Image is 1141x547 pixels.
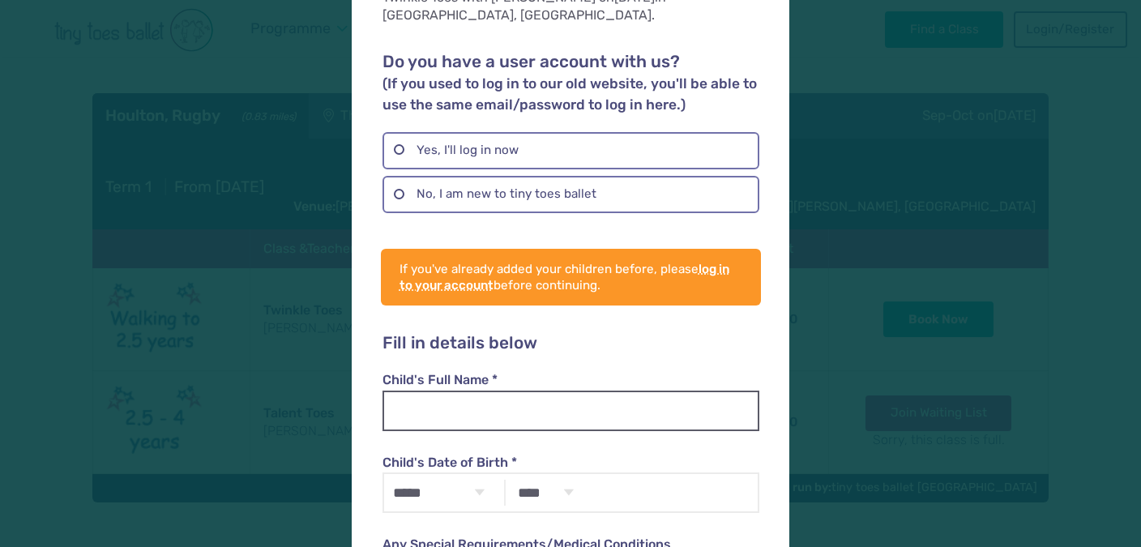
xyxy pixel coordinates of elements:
[382,371,759,389] label: Child's Full Name *
[382,75,757,113] small: (If you used to log in to our old website, you'll be able to use the same email/password to log i...
[382,132,759,169] label: Yes, I'll log in now
[382,454,759,472] label: Child's Date of Birth *
[382,176,759,213] label: No, I am new to tiny toes ballet
[400,261,742,293] p: If you've already added your children before, please before continuing.
[382,52,759,115] h2: Do you have a user account with us?
[382,333,759,354] h2: Fill in details below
